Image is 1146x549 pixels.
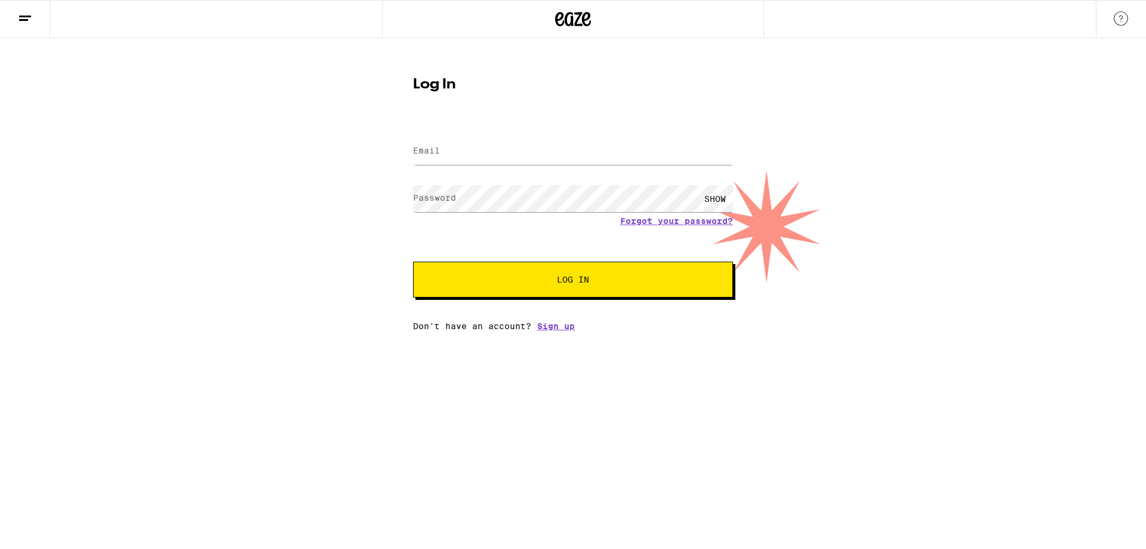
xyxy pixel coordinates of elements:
[413,78,733,92] h1: Log In
[697,185,733,212] div: SHOW
[413,262,733,297] button: Log In
[413,321,733,331] div: Don't have an account?
[413,146,440,155] label: Email
[413,138,733,165] input: Email
[620,216,733,226] a: Forgot your password?
[557,275,589,284] span: Log In
[537,321,575,331] a: Sign up
[413,193,456,203] label: Password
